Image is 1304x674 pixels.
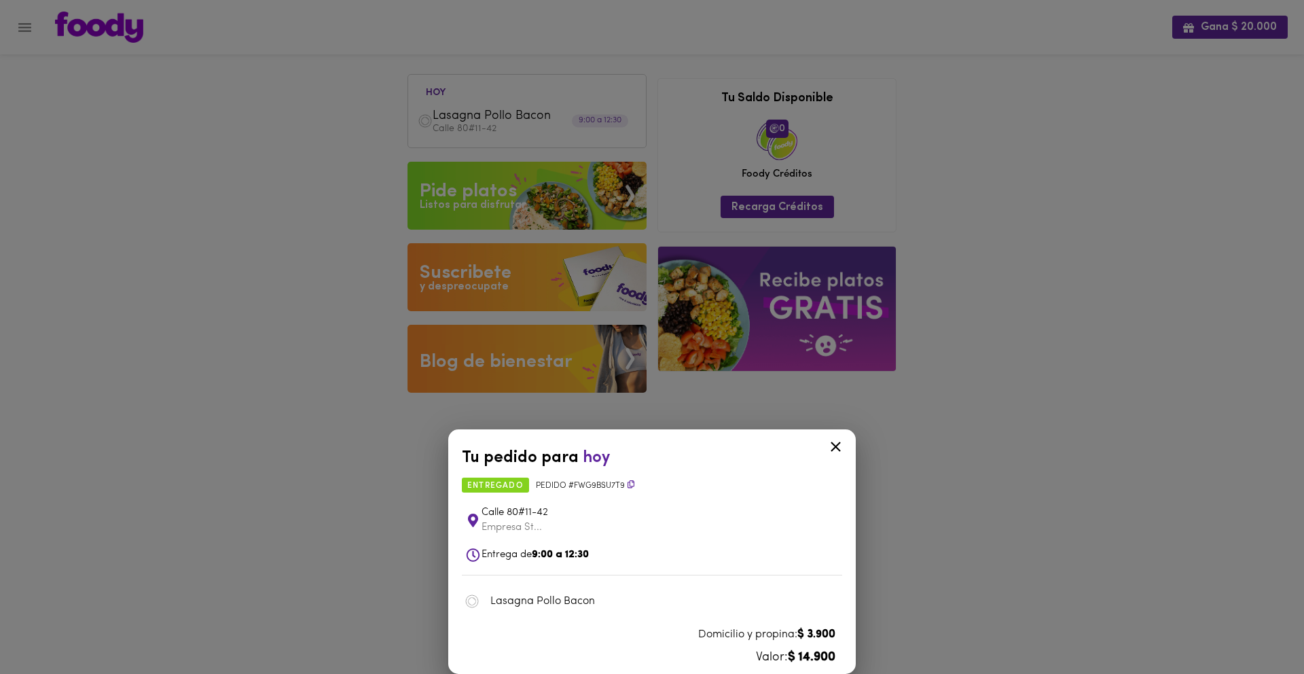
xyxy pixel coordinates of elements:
div: Tu pedido para [462,446,842,469]
span: entregado [462,478,529,493]
span: Entrega de [482,550,589,560]
b: 9:00 a 12:30 [532,550,589,560]
div: Valor: [469,650,835,667]
span: Lasagna Pollo Bacon [490,593,829,609]
img: dish.png [465,594,479,609]
p: Empresa St... [482,520,640,535]
iframe: Messagebird Livechat Widget [1225,595,1290,660]
span: Calle 80#11-42 [482,505,839,521]
b: $ 14.900 [788,652,835,664]
b: $ 3.900 [797,629,835,640]
span: hoy [583,450,610,466]
span: Pedido # fWg9bsu7t9 [536,480,635,492]
div: Domicilio y propina: [469,627,835,643]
